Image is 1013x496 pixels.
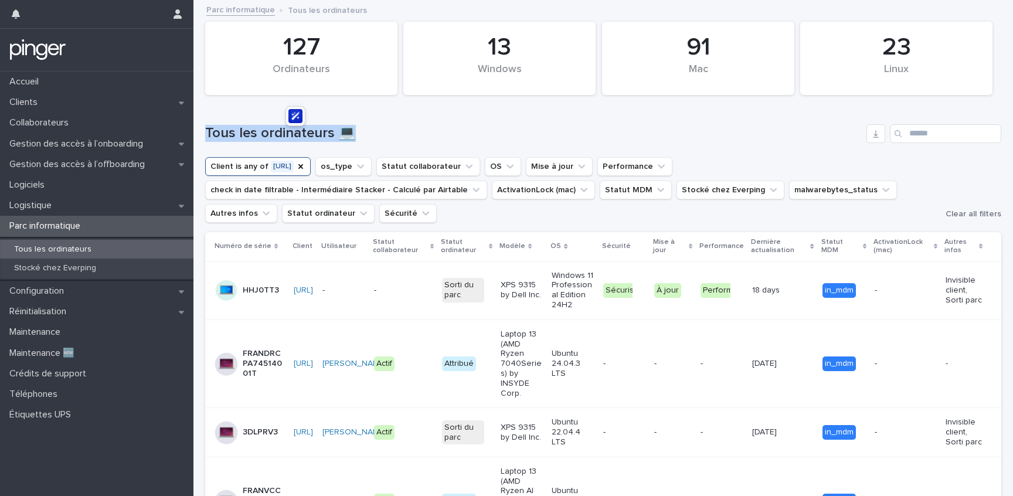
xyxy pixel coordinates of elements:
p: Laptop 13 (AMD Ryzen 7040Series) by INSYDE Corp. [501,329,542,399]
div: Sécurisé [603,283,641,298]
p: Ubuntu 24.04.3 LTS [552,349,593,378]
button: OS [485,157,521,176]
p: Étiquettes UPS [5,409,80,420]
button: Client [205,157,311,176]
p: - [374,286,416,295]
a: Parc informatique [206,2,275,16]
a: [URL] [294,427,313,437]
p: ActivationLock (mac) [873,236,931,257]
p: Utilisateur [321,240,356,253]
div: 13 [423,33,576,62]
div: Linux [820,63,973,88]
p: Sécurité [602,240,631,253]
p: Autres infos [944,236,975,257]
p: Tous les ordinateurs [288,3,367,16]
p: Invisible client, Sorti parc [946,417,983,447]
p: - [603,427,645,437]
p: [DATE] [752,356,779,369]
p: - [322,286,364,295]
p: - [654,359,691,369]
p: - [875,286,916,295]
p: XPS 9315 by Dell Inc. [501,280,542,300]
button: Autres infos [205,204,277,223]
p: Client [293,240,312,253]
div: Attribué [442,356,476,371]
div: Sorti du parc [442,420,484,445]
p: OS [550,240,561,253]
p: Gestion des accès à l’offboarding [5,159,154,170]
p: - [946,359,983,369]
button: Clear all filters [941,205,1001,223]
button: Stocké chez Everping [677,181,784,199]
p: HHJ0TT3 [243,286,279,295]
div: À jour [654,283,681,298]
p: Gestion des accès à l’onboarding [5,138,152,150]
p: Logiciels [5,179,54,191]
h1: Tous les ordinateurs 💻 [205,125,862,142]
tr: HHJ0TT3[URL] --Sorti du parcXPS 9315 by Dell Inc.Windows 11 Professional Edition 24H2SécuriséÀ jo... [205,261,1001,320]
p: Numéro de série [215,240,271,253]
span: Clear all filters [946,210,1001,218]
button: Statut ordinateur [282,204,375,223]
button: Statut MDM [600,181,672,199]
div: Windows [423,63,576,88]
p: - [875,359,916,369]
p: [DATE] [752,425,779,437]
p: Clients [5,97,47,108]
div: in_mdm [822,425,856,440]
p: Parc informatique [5,220,90,232]
button: ActivationLock (mac) [492,181,595,199]
div: 91 [622,33,774,62]
tr: 3DLPRV3[URL] [PERSON_NAME] ActifSorti du parcXPS 9315 by Dell Inc.Ubuntu 22.04.4 LTS---[DATE][DAT... [205,408,1001,457]
p: - [603,359,645,369]
p: Windows 11 Professional Edition 24H2 [552,271,593,310]
a: [URL] [294,359,313,369]
p: Dernière actualisation [751,236,807,257]
div: Ordinateurs [225,63,378,88]
p: Accueil [5,76,48,87]
button: Mise à jour [526,157,593,176]
p: FRANDRCPA74514001T [243,349,284,378]
div: Performant [701,283,747,298]
div: 127 [225,33,378,62]
p: - [654,427,691,437]
p: Statut MDM [821,236,860,257]
p: Téléphones [5,389,67,400]
p: - [875,427,916,437]
p: Ubuntu 22.04.4 LTS [552,417,593,447]
p: Collaborateurs [5,117,78,128]
a: [PERSON_NAME] [322,427,386,437]
button: Performance [597,157,672,176]
div: in_mdm [822,356,856,371]
tr: FRANDRCPA74514001T[URL] [PERSON_NAME] ActifAttribuéLaptop 13 (AMD Ryzen 7040Series) by INSYDE Cor... [205,320,1001,408]
p: Maintenance [5,327,70,338]
button: Statut collaborateur [376,157,480,176]
button: malwarebytes_status [789,181,897,199]
p: Modèle [499,240,525,253]
p: Maintenance 🆕 [5,348,84,359]
p: Statut collaborateur [373,236,427,257]
p: Tous les ordinateurs [5,244,101,254]
div: Mac [622,63,774,88]
p: Invisible client, Sorti parc [946,276,983,305]
input: Search [890,124,1001,143]
button: Sécurité [379,204,437,223]
button: os_type [315,157,372,176]
p: Mise à jour [653,236,686,257]
p: Statut ordinateur [441,236,485,257]
p: - [701,359,742,369]
div: in_mdm [822,283,856,298]
div: Actif [374,425,395,440]
div: 23 [820,33,973,62]
p: Performance [699,240,744,253]
p: XPS 9315 by Dell Inc. [501,423,542,443]
p: Stocké chez Everping [5,263,106,273]
div: Sorti du parc [442,278,484,303]
a: [URL] [294,286,313,295]
p: 3DLPRV3 [243,427,278,437]
p: - [701,427,742,437]
a: [PERSON_NAME] [322,359,386,369]
p: Logistique [5,200,61,211]
div: Actif [374,356,395,371]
